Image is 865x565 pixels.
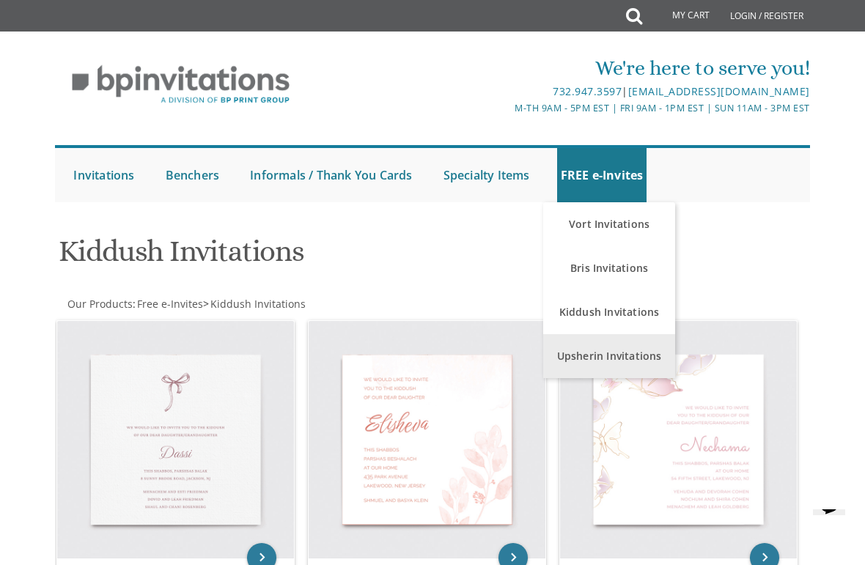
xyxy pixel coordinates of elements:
[162,148,224,202] a: Benchers
[543,202,675,246] a: Vort Invitations
[55,54,306,115] img: BP Invitation Loft
[137,297,203,311] span: Free e-Invites
[628,84,810,98] a: [EMAIL_ADDRESS][DOMAIN_NAME]
[55,297,809,311] div: :
[136,297,203,311] a: Free e-Invites
[807,509,856,556] iframe: chat widget
[210,297,306,311] span: Kiddush Invitations
[553,84,622,98] a: 732.947.3597
[307,100,809,116] div: M-Th 9am - 5pm EST | Fri 9am - 1pm EST | Sun 11am - 3pm EST
[440,148,534,202] a: Specialty Items
[70,148,138,202] a: Invitations
[543,246,675,290] a: Bris Invitations
[59,235,807,278] h1: Kiddush Invitations
[307,53,809,83] div: We're here to serve you!
[641,1,720,31] a: My Cart
[203,297,306,311] span: >
[66,297,133,311] a: Our Products
[543,334,675,378] a: Upsherin Invitations
[57,321,294,558] img: Kiddush Invitation Style 1
[557,148,647,202] a: FREE e-Invites
[560,321,797,558] img: Kiddush Invitation Style 3
[246,148,416,202] a: Informals / Thank You Cards
[209,297,306,311] a: Kiddush Invitations
[307,83,809,100] div: |
[543,290,675,334] a: Kiddush Invitations
[309,321,545,558] img: Kiddush Invitation Style 2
